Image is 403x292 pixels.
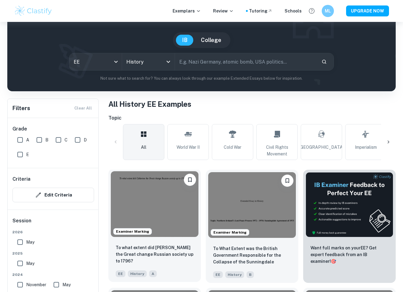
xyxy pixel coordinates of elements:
[355,144,377,151] span: Imperialism
[128,270,147,277] span: History
[12,104,30,113] h6: Filters
[114,229,152,234] span: Examiner Marking
[247,271,254,278] span: B
[108,114,396,122] h6: Topic
[14,5,53,17] img: Clastify logo
[249,8,272,14] a: Tutoring
[12,176,30,183] h6: Criteria
[173,8,201,14] p: Exemplars
[12,272,94,277] span: 2024
[303,170,396,283] a: ThumbnailWant full marks on yourEE? Get expert feedback from an IB examiner!
[12,229,94,235] span: 2026
[346,5,389,16] button: UPGRADE NOW
[319,57,329,67] button: Search
[62,281,71,288] span: May
[211,230,249,235] span: Examiner Marking
[12,75,391,82] p: Not sure what to search for? You can always look through our example Extended Essays below for in...
[69,53,122,70] div: EE
[12,217,94,229] h6: Session
[310,245,388,265] p: Want full marks on your EE ? Get expert feedback from an IB examiner!
[45,137,48,143] span: B
[12,125,94,133] h6: Grade
[65,137,68,143] span: C
[195,35,227,46] button: College
[26,137,29,143] span: A
[285,8,302,14] a: Schools
[116,244,194,264] p: To what extent did Catherine the Great change Russian society up to 1796?
[224,144,241,151] span: Cold War
[149,270,157,277] span: A
[281,175,293,187] button: Bookmark
[206,170,298,283] a: Examiner MarkingBookmarkTo What Extent was the British Government Responsible for the Collapse of...
[12,251,94,256] span: 2025
[208,172,296,238] img: History EE example thumbnail: To What Extent was the British Governmen
[108,170,201,283] a: Examiner MarkingBookmarkTo what extent did Catherine the Great change Russian society up to 1796?...
[306,172,393,237] img: Thumbnail
[307,6,317,16] button: Help and Feedback
[184,174,196,186] button: Bookmark
[26,239,34,245] span: May
[116,270,125,277] span: EE
[324,8,331,14] h6: ML
[259,144,295,157] span: Civil Rights Movement
[331,259,336,264] span: 🎯
[12,188,94,202] button: Edit Criteria
[26,281,46,288] span: November
[213,245,291,266] p: To What Extent was the British Government Responsible for the Collapse of the Sunningdale Agreeme...
[108,99,396,109] h1: All History EE Examples
[177,144,200,151] span: World War II
[299,144,344,151] span: [GEOGRAPHIC_DATA]
[164,57,173,66] button: Open
[111,171,198,237] img: History EE example thumbnail: To what extent did Catherine the Great c
[26,151,29,158] span: E
[322,5,334,17] button: ML
[225,271,244,278] span: History
[141,144,146,151] span: All
[84,137,87,143] span: D
[176,35,194,46] button: IB
[213,8,234,14] p: Review
[26,260,34,267] span: May
[213,271,223,278] span: EE
[175,53,317,70] input: E.g. Nazi Germany, atomic bomb, USA politics...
